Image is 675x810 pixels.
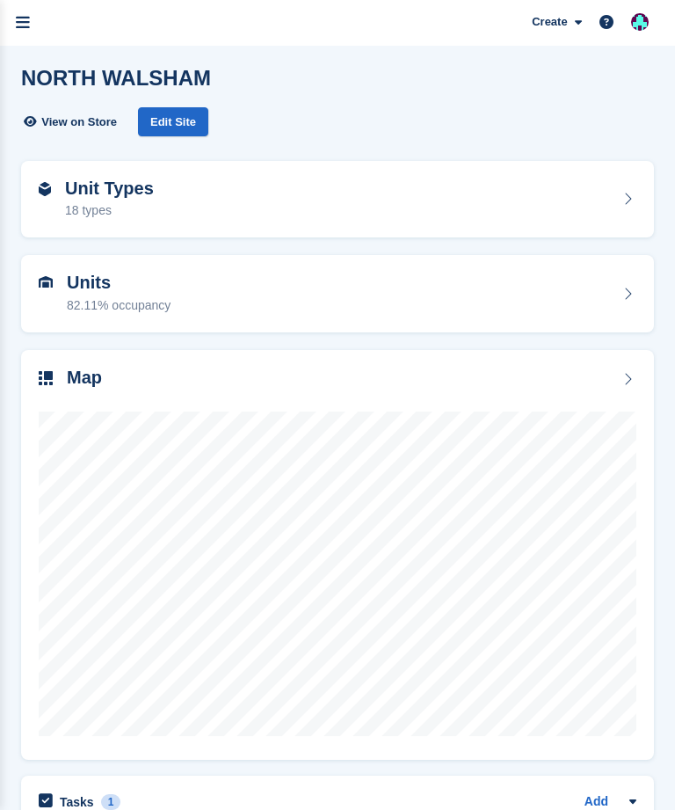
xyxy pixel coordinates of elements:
div: 1 [101,794,121,810]
h2: NORTH WALSHAM [21,66,211,90]
span: View on Store [41,113,117,131]
span: Create [532,13,567,31]
a: Edit Site [138,107,208,143]
a: Units 82.11% occupancy [21,255,654,332]
div: Edit Site [138,107,208,136]
a: View on Store [21,107,124,136]
img: map-icn-33ee37083ee616e46c38cad1a60f524a97daa1e2b2c8c0bc3eb3415660979fc1.svg [39,371,53,385]
img: unit-icn-7be61d7bf1b0ce9d3e12c5938cc71ed9869f7b940bace4675aadf7bd6d80202e.svg [39,276,53,288]
div: 18 types [65,201,154,220]
div: 82.11% occupancy [67,296,171,315]
h2: Unit Types [65,179,154,199]
img: Simon Gardner [631,13,649,31]
h2: Map [67,368,102,388]
h2: Tasks [60,794,94,810]
a: Unit Types 18 types [21,161,654,238]
img: unit-type-icn-2b2737a686de81e16bb02015468b77c625bbabd49415b5ef34ead5e3b44a266d.svg [39,182,51,196]
a: Map [21,350,654,761]
h2: Units [67,273,171,293]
